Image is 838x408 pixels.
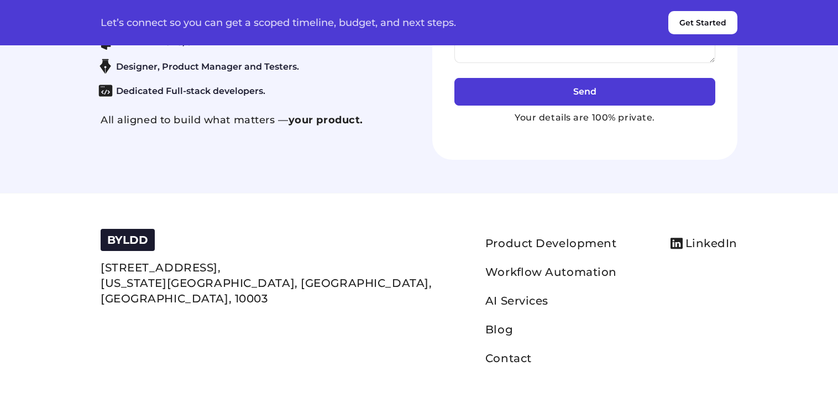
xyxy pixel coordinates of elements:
[671,233,737,253] a: LinkedIn
[485,265,617,279] a: Workflow Automation
[101,17,456,28] p: Let’s connect so you can get a scoped timeline, budget, and next steps.
[454,111,715,124] p: Your details are 100% private.
[107,233,148,247] span: BYLDD
[668,11,737,34] button: Get Started
[101,260,432,306] p: [STREET_ADDRESS], [US_STATE][GEOGRAPHIC_DATA], [GEOGRAPHIC_DATA], [GEOGRAPHIC_DATA], 10003
[485,294,548,307] a: AI Services
[107,236,148,246] a: BYLDD
[95,59,400,74] li: Designer, Product Manager and Testers.
[454,78,715,106] button: Send
[289,114,363,126] strong: your product.
[485,323,513,336] a: Blog
[101,113,406,127] p: All aligned to build what matters —
[95,83,400,98] li: Dedicated Full-stack developers.
[485,237,617,250] a: Product Development
[671,238,683,249] img: linkdin
[485,352,532,365] a: Contact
